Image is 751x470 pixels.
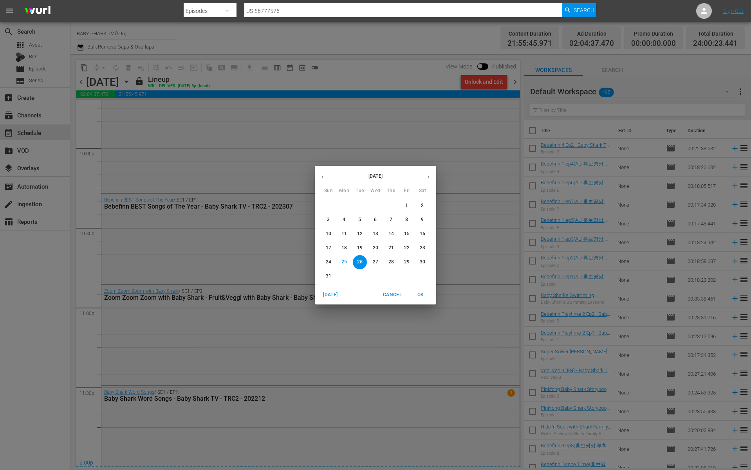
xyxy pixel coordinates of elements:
p: 16 [420,230,425,237]
p: 20 [373,245,378,251]
button: 22 [400,241,414,255]
button: 3 [321,213,336,227]
p: 30 [420,259,425,265]
button: 17 [321,241,336,255]
button: 26 [353,255,367,269]
p: 25 [341,259,347,265]
button: 14 [384,227,398,241]
button: 31 [321,269,336,283]
p: 7 [390,216,392,223]
img: ans4CAIJ8jUAAAAAAAAAAAAAAAAAAAAAAAAgQb4GAAAAAAAAAAAAAAAAAAAAAAAAJMjXAAAAAAAAAAAAAAAAAAAAAAAAgAT5G... [19,2,56,20]
button: 19 [353,241,367,255]
p: 21 [388,245,394,251]
p: 15 [404,230,410,237]
button: 5 [353,213,367,227]
button: 12 [353,227,367,241]
button: 11 [337,227,351,241]
button: 9 [415,213,430,227]
button: 10 [321,227,336,241]
p: 9 [421,216,424,223]
p: 13 [373,230,378,237]
p: 1 [405,202,408,209]
p: 23 [420,245,425,251]
p: 8 [405,216,408,223]
span: menu [5,6,14,16]
p: 17 [326,245,331,251]
p: 28 [388,259,394,265]
button: OK [408,288,433,301]
button: 30 [415,255,430,269]
button: 4 [337,213,351,227]
button: 6 [368,213,383,227]
span: Mon [337,187,351,195]
span: Sat [415,187,430,195]
span: Wed [368,187,383,195]
p: 19 [357,245,363,251]
button: Cancel [380,288,405,301]
button: 21 [384,241,398,255]
button: 8 [400,213,414,227]
button: 20 [368,241,383,255]
button: 27 [368,255,383,269]
button: 13 [368,227,383,241]
a: Sign Out [723,8,744,14]
p: 27 [373,259,378,265]
p: 3 [327,216,330,223]
span: [DATE] [321,291,340,299]
p: 24 [326,259,331,265]
p: 11 [341,230,347,237]
button: 25 [337,255,351,269]
p: 6 [374,216,377,223]
button: [DATE] [318,288,343,301]
span: Search [574,3,594,17]
p: 26 [357,259,363,265]
p: 12 [357,230,363,237]
button: 2 [415,199,430,213]
button: 16 [415,227,430,241]
span: Thu [384,187,398,195]
button: 1 [400,199,414,213]
p: 5 [358,216,361,223]
p: 29 [404,259,410,265]
button: 15 [400,227,414,241]
p: 2 [421,202,424,209]
p: 4 [343,216,345,223]
p: 14 [388,230,394,237]
span: Sun [321,187,336,195]
span: OK [411,291,430,299]
p: 10 [326,230,331,237]
button: 28 [384,255,398,269]
p: 22 [404,245,410,251]
button: 23 [415,241,430,255]
button: 18 [337,241,351,255]
span: Cancel [383,291,402,299]
span: Tue [353,187,367,195]
button: 7 [384,213,398,227]
button: 29 [400,255,414,269]
button: 24 [321,255,336,269]
p: [DATE] [330,173,421,180]
p: 31 [326,273,331,279]
span: Fri [400,187,414,195]
p: 18 [341,245,347,251]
